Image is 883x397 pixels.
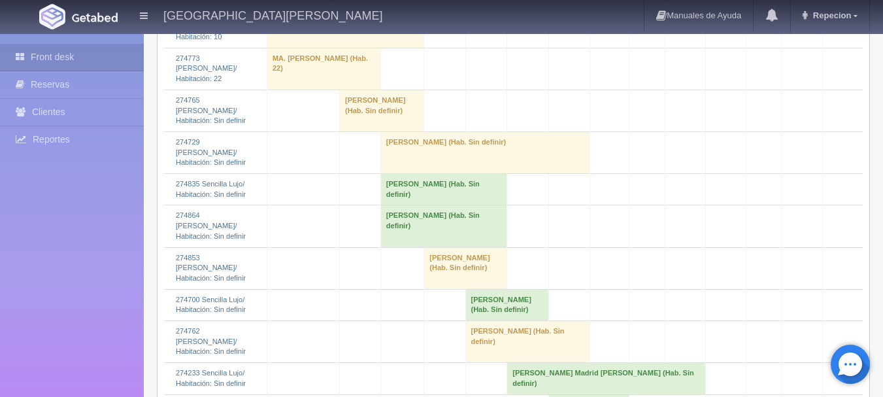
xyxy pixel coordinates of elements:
[424,247,507,289] td: [PERSON_NAME] (Hab. Sin definir)
[176,138,246,166] a: 274729 [PERSON_NAME]/Habitación: Sin definir
[267,48,380,90] td: MA. [PERSON_NAME] (Hab. 22)
[465,289,549,320] td: [PERSON_NAME] (Hab. Sin definir)
[380,131,590,173] td: [PERSON_NAME] (Hab. Sin definir)
[163,7,382,23] h4: [GEOGRAPHIC_DATA][PERSON_NAME]
[340,90,424,131] td: [PERSON_NAME] (Hab. Sin definir)
[176,327,246,355] a: 274762 [PERSON_NAME]/Habitación: Sin definir
[176,296,246,314] a: 274700 Sencilla Lujo/Habitación: Sin definir
[465,321,590,363] td: [PERSON_NAME] (Hab. Sin definir)
[39,4,65,29] img: Getabed
[176,211,246,239] a: 274864 [PERSON_NAME]/Habitación: Sin definir
[176,369,246,387] a: 274233 Sencilla Lujo/Habitación: Sin definir
[507,363,705,394] td: [PERSON_NAME] Madrid [PERSON_NAME] (Hab. Sin definir)
[380,205,507,247] td: [PERSON_NAME] (Hab. Sin definir)
[72,12,118,22] img: Getabed
[176,180,246,198] a: 274835 Sencilla Lujo/Habitación: Sin definir
[176,96,246,124] a: 274765 [PERSON_NAME]/Habitación: Sin definir
[810,10,852,20] span: Repecion
[176,254,246,282] a: 274853 [PERSON_NAME]/Habitación: Sin definir
[176,54,237,82] a: 274773 [PERSON_NAME]/Habitación: 22
[380,174,507,205] td: [PERSON_NAME] (Hab. Sin definir)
